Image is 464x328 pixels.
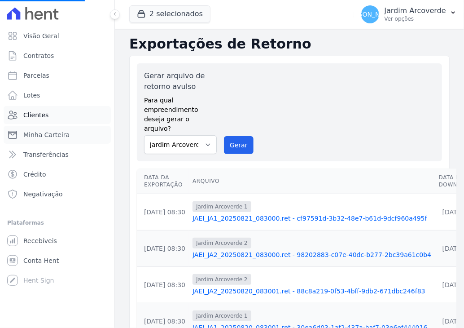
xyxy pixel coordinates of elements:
[137,267,189,303] td: [DATE] 08:30
[23,190,63,199] span: Negativação
[4,165,111,183] a: Crédito
[7,217,107,228] div: Plataformas
[4,126,111,144] a: Minha Carteira
[129,36,450,52] h2: Exportações de Retorno
[23,91,40,100] span: Lotes
[4,252,111,270] a: Conta Hent
[4,185,111,203] a: Negativação
[344,11,396,18] span: [PERSON_NAME]
[23,170,46,179] span: Crédito
[4,146,111,164] a: Transferências
[193,214,432,223] a: JAEI_JA1_20250821_083000.ret - cf97591d-3b32-48e7-b61d-9dcf960a495f
[193,287,432,296] a: JAEI_JA2_20250820_083001.ret - 88c8a219-0f53-4bff-9db2-671dbc246f83
[23,71,49,80] span: Parcelas
[385,6,446,15] p: Jardim Arcoverde
[4,86,111,104] a: Lotes
[193,238,251,248] span: Jardim Arcoverde 2
[4,66,111,84] a: Parcelas
[4,106,111,124] a: Clientes
[193,250,432,259] a: JAEI_JA2_20250821_083000.ret - 98202883-c07e-40dc-b277-2bc39a61c0b4
[23,130,70,139] span: Minha Carteira
[23,111,48,120] span: Clientes
[144,92,217,133] label: Para qual empreendimento deseja gerar o arquivo?
[4,47,111,65] a: Contratos
[189,168,435,194] th: Arquivo
[385,15,446,22] p: Ver opções
[137,230,189,267] td: [DATE] 08:30
[4,232,111,250] a: Recebíveis
[144,71,217,92] label: Gerar arquivo de retorno avulso
[224,136,254,154] button: Gerar
[193,310,251,321] span: Jardim Arcoverde 1
[137,168,189,194] th: Data da Exportação
[23,51,54,60] span: Contratos
[354,2,464,27] button: [PERSON_NAME] Jardim Arcoverde Ver opções
[23,31,59,40] span: Visão Geral
[137,194,189,230] td: [DATE] 08:30
[23,256,59,265] span: Conta Hent
[4,27,111,45] a: Visão Geral
[193,274,251,285] span: Jardim Arcoverde 2
[193,201,251,212] span: Jardim Arcoverde 1
[23,236,57,245] span: Recebíveis
[23,150,69,159] span: Transferências
[129,5,210,22] button: 2 selecionados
